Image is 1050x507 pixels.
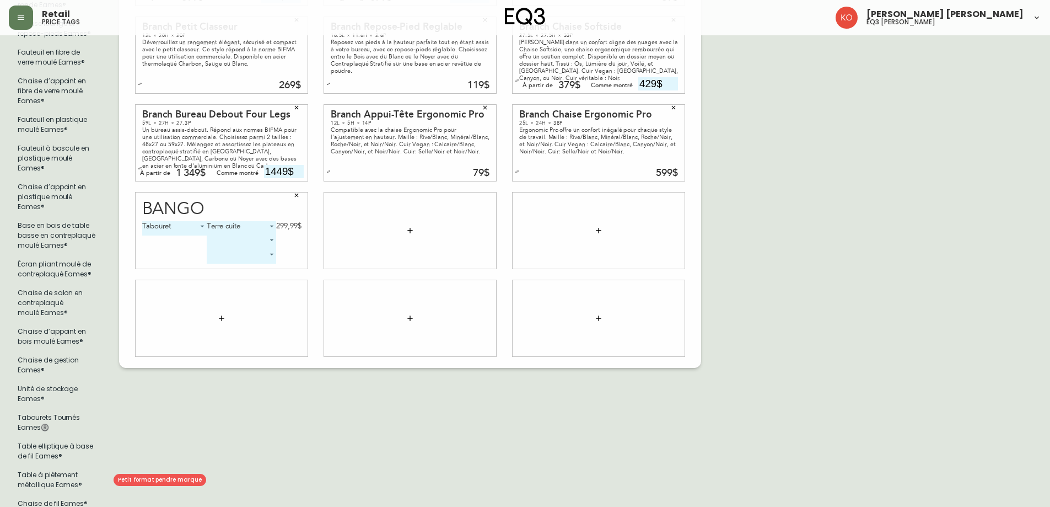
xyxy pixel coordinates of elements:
div: Comme montré [591,81,633,90]
li: Petit format pendre marque [9,351,106,380]
div: 1 349$ [176,168,206,178]
div: 27.5L × 27.5H × 33P [519,32,678,39]
span: [PERSON_NAME] [PERSON_NAME] [866,10,1024,19]
li: Petit format pendre marque [9,322,106,351]
div: Branch Appui-Tête Ergonomic Pro [331,110,489,120]
div: Bango [142,201,301,218]
div: 12L × 5H × 14P [331,120,489,126]
div: Un bureau assis-debout. Répond aux normes BIFMA pour une utilisation commerciale. Choisissez parm... [142,126,301,169]
input: Prix sans le $ [264,165,304,178]
div: 79$ [473,168,489,178]
li: Table à piètement métallique Eames® [9,466,106,494]
div: 379$ [558,81,580,90]
div: Déverrouillez un rangement élégant, sécurisé et compact avec le petit classeur. Ce style répond à... [142,39,301,67]
h5: price tags [42,19,80,25]
li: Petit format pendre marque [9,43,106,72]
li: Petit format pendre marque [9,72,106,110]
li: Petit format pendre marque [9,437,106,466]
div: 25L × 24H × 38P [519,120,678,126]
div: 269$ [279,81,301,90]
div: 12L × 20H × 20P [142,32,301,39]
div: Tabouret [142,221,207,236]
h5: eq3 [PERSON_NAME] [866,19,935,25]
li: Petit format pendre marque [9,216,106,255]
div: À partir de [523,81,553,90]
div: Comme montré [217,168,259,178]
div: À partir de [140,168,170,178]
img: 9beb5e5239b23ed26e0d832b1b8f6f2a [836,7,858,29]
div: [PERSON_NAME] dans un confort digne des nuages avec la Chaise Softside, une chaise ergonomique re... [519,39,678,82]
div: 299,99$ [276,221,301,231]
div: 59L × 27H × 27.3P [142,120,301,126]
div: 16.5L × 11.6H × 2.6P [331,32,489,39]
div: Reposez vos pieds à la hauteur parfaite tout en étant assis à votre bureau, avec ce repose-pieds ... [331,39,489,74]
div: 599$ [656,168,678,178]
li: Petit format pendre marque [9,110,106,139]
div: Compatible avec la chaise Ergonomic Pro pour l'ajustement en hauteur. Maille : Rive/Blanc, Minéra... [331,126,489,155]
input: Prix sans le $ [638,77,678,90]
div: Branch Chaise Ergonomic Pro [519,110,678,120]
li: Petit format pendre marque [9,284,106,322]
div: Branch Bureau Debout Four Legs [142,110,301,120]
li: Petit format pendre marque [9,178,106,216]
li: Petit format pendre marque [9,408,106,437]
div: Terre cuite [207,221,276,236]
span: Retail [42,10,70,19]
li: Petit format pendre marque [9,139,106,178]
li: Petit format pendre marque [9,255,106,284]
li: Petit format pendre marque [9,380,106,408]
img: logo [505,8,546,25]
div: 119$ [467,81,489,90]
div: Ergonomic Pro offre un confort inégalé pour chaque style de travail. Maille : Rive/Blanc, Minéral... [519,126,678,155]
